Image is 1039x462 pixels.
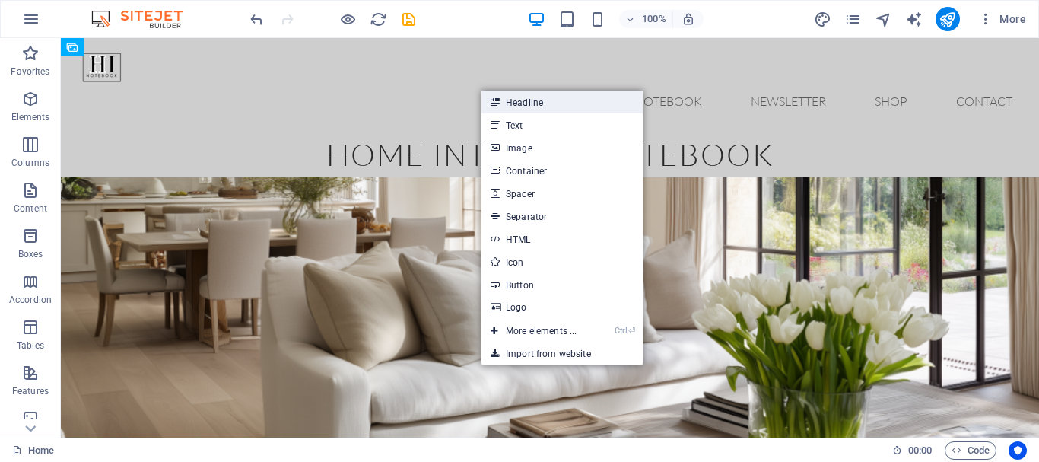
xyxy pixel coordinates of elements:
[481,136,643,159] a: Image
[481,182,643,205] a: Spacer
[481,228,643,250] a: HTML
[628,326,635,336] i: ⏎
[481,205,643,228] a: Separator
[481,343,643,365] a: Import from website
[481,296,643,319] a: Logo
[481,250,643,273] a: Icon
[481,159,643,182] a: Container
[481,91,643,113] a: Headline
[481,320,586,343] a: Ctrl⏎More elements ...
[615,326,627,336] i: Ctrl
[481,273,643,296] a: Button
[481,113,643,136] a: Text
